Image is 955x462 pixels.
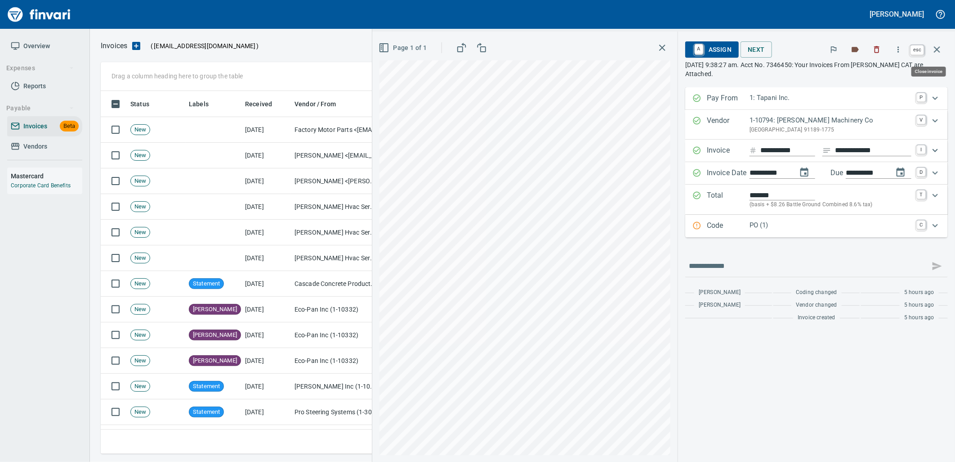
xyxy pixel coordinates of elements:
span: 5 hours ago [904,288,934,297]
span: New [131,305,150,314]
td: [PERSON_NAME] Hvac Services Inc (1-10453) [291,194,381,220]
a: Overview [7,36,82,56]
td: [DATE] [241,425,291,451]
p: Total [707,190,750,209]
span: Received [245,99,284,109]
h6: Mastercard [11,171,82,181]
td: Eco-Pan Inc (1-10332) [291,297,381,322]
a: D [917,168,926,177]
p: Invoices [101,41,127,51]
span: Overview [23,41,50,52]
svg: Invoice number [750,145,757,156]
span: New [131,177,150,186]
svg: Invoice description [822,146,831,155]
span: 5 hours ago [904,301,934,310]
td: [DATE] [241,374,291,399]
a: Reports [7,76,82,96]
span: Page 1 of 1 [380,42,427,54]
span: [PERSON_NAME] [189,357,241,365]
a: I [917,145,926,154]
span: Labels [189,99,209,109]
p: Invoice Date [707,168,750,179]
td: Cascade Concrete Products, Inc (1-21934) [291,271,381,297]
span: Beta [60,121,79,131]
td: [PERSON_NAME] Inc (1-10319) [291,374,381,399]
span: [PERSON_NAME] [699,301,741,310]
div: Expand [685,215,948,237]
button: More [888,40,908,59]
td: Pro Steering Systems (1-30144) [291,399,381,425]
button: change due date [890,162,911,183]
td: [PERSON_NAME] <[PERSON_NAME][EMAIL_ADDRESS][DOMAIN_NAME]> [291,168,381,194]
span: Reports [23,81,46,92]
p: Pay From [707,93,750,104]
p: 1-10794: [PERSON_NAME] Machinery Co [750,115,911,126]
span: New [131,151,150,160]
td: [DATE] [241,271,291,297]
nav: breadcrumb [101,41,127,51]
a: V [917,115,926,124]
p: [DATE] 9:38:27 am. Acct No. 7346450: Your Invoices From [PERSON_NAME] CAT are Attached. [685,60,948,78]
div: Expand [685,162,948,185]
span: Statement [189,280,223,288]
p: Drag a column heading here to group the table [112,72,243,81]
td: [PERSON_NAME] Hvac Services Inc (1-10453) [291,245,381,271]
span: Received [245,99,272,109]
span: [PERSON_NAME] [189,305,241,314]
span: Vendors [23,141,47,152]
span: New [131,203,150,211]
p: Code [707,220,750,232]
span: Coding changed [796,288,837,297]
td: [DATE] [241,194,291,220]
img: Finvari [5,4,73,25]
p: Due [830,168,873,178]
span: Vendor / From [295,99,336,109]
td: [PERSON_NAME] <[EMAIL_ADDRESS][DOMAIN_NAME]> [291,143,381,168]
p: PO (1) [750,220,911,231]
span: [EMAIL_ADDRESS][DOMAIN_NAME] [153,41,256,50]
td: [DATE] [241,117,291,143]
td: Eco-Pan Inc (1-10332) [291,322,381,348]
span: 5 hours ago [904,313,934,322]
p: 1: Tapani Inc. [750,93,911,103]
span: Payable [6,103,74,114]
a: Vendors [7,136,82,157]
span: Vendor changed [796,301,837,310]
span: Statement [189,408,223,417]
span: This records your message into the invoice and notifies anyone mentioned [926,255,948,277]
span: Invoice created [798,313,835,322]
td: Factory Motor Parts <[EMAIL_ADDRESS][DOMAIN_NAME]> [291,117,381,143]
td: [DATE] [241,245,291,271]
p: ( ) [145,41,259,50]
button: Upload an Invoice [127,41,145,51]
span: New [131,331,150,340]
a: P [917,93,926,102]
button: Discard [867,40,887,59]
td: [DATE] [241,322,291,348]
td: Tapani Materials (1-29544) [291,425,381,451]
td: [DATE] [241,168,291,194]
td: [DATE] [241,399,291,425]
a: T [917,190,926,199]
span: New [131,254,150,263]
button: Expenses [3,60,78,77]
a: A [695,44,703,54]
span: Next [748,44,765,55]
p: Invoice [707,145,750,157]
div: Expand [685,87,948,110]
span: New [131,126,150,134]
div: Expand [685,140,948,162]
span: Assign [692,42,732,57]
span: Vendor / From [295,99,348,109]
a: C [917,220,926,229]
span: Labels [189,99,220,109]
td: Eco-Pan Inc (1-10332) [291,348,381,374]
td: [DATE] [241,143,291,168]
a: Corporate Card Benefits [11,182,71,189]
div: Expand [685,185,948,215]
span: New [131,357,150,365]
button: Payable [3,100,78,117]
span: Expenses [6,63,74,74]
h5: [PERSON_NAME] [870,9,924,19]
